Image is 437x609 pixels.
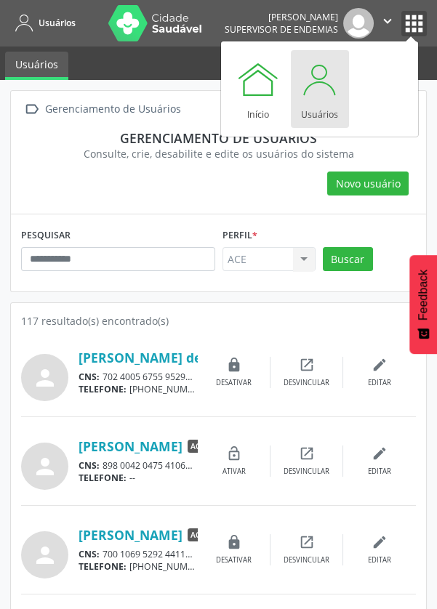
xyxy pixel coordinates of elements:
span: CNS: [79,548,100,560]
span: Supervisor de Endemias [225,23,338,36]
i: lock [226,534,242,550]
span: TELEFONE: [79,560,127,573]
div: Gerenciamento de Usuários [42,99,183,120]
img: img [343,8,374,39]
span: ACE [188,528,207,541]
div: 898 0042 0475 4106 075.494.691-64 [79,459,198,472]
label: PESQUISAR [21,225,71,247]
i: edit [372,534,388,550]
a: Usuários [291,50,349,128]
span: CNS: [79,459,100,472]
i: person [32,365,58,391]
div: [PHONE_NUMBER] [79,383,198,395]
a: Usuários [5,52,68,80]
div: Desvincular [284,555,329,565]
span: CNS: [79,371,100,383]
div: Editar [368,467,391,477]
button: Feedback - Mostrar pesquisa [409,255,437,354]
button: Buscar [323,247,373,272]
span: Feedback [417,270,430,320]
i: open_in_new [299,357,315,373]
i: edit [372,445,388,461]
div: Desvincular [284,378,329,388]
i:  [380,13,396,29]
i: lock_open [226,445,242,461]
i:  [21,99,42,120]
i: open_in_new [299,445,315,461]
div: [PHONE_NUMBER] [79,560,198,573]
div: Desativar [216,555,252,565]
div: [PERSON_NAME] [225,11,338,23]
button: apps [401,11,427,36]
div: Ativar [222,467,246,477]
label: Perfil [222,225,257,247]
div: Gerenciamento de usuários [31,130,406,146]
i: edit [372,357,388,373]
div: Editar [368,555,391,565]
i: open_in_new [299,534,315,550]
i: person [32,453,58,480]
div: 117 resultado(s) encontrado(s) [21,313,416,328]
button: Novo usuário [327,172,409,196]
div: 700 1069 5292 4411 131.199.936-11 [79,548,198,560]
span: CPF: [196,371,215,383]
div: Consulte, crie, desabilite e edite os usuários do sistema [31,146,406,161]
i: person [32,542,58,568]
a: Usuários [10,11,76,35]
div: Editar [368,378,391,388]
div: Desvincular [284,467,329,477]
span: Novo usuário [336,176,401,191]
span: TELEFONE: [79,383,127,395]
div: -- [79,472,198,484]
div: 702 4005 6755 9529 137.811.576-79 [79,371,198,383]
a: [PERSON_NAME] de [PERSON_NAME] [79,350,309,366]
button:  [374,8,401,39]
span: CPF: [196,459,215,472]
i: lock [226,357,242,373]
a: Início [229,50,287,128]
span: CPF: [196,548,215,560]
div: Desativar [216,378,252,388]
a:  Gerenciamento de Usuários [21,99,183,120]
a: [PERSON_NAME] [79,527,183,543]
span: TELEFONE: [79,472,127,484]
a: [PERSON_NAME] [79,438,183,454]
span: ACE [188,440,207,453]
span: Usuários [39,17,76,29]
